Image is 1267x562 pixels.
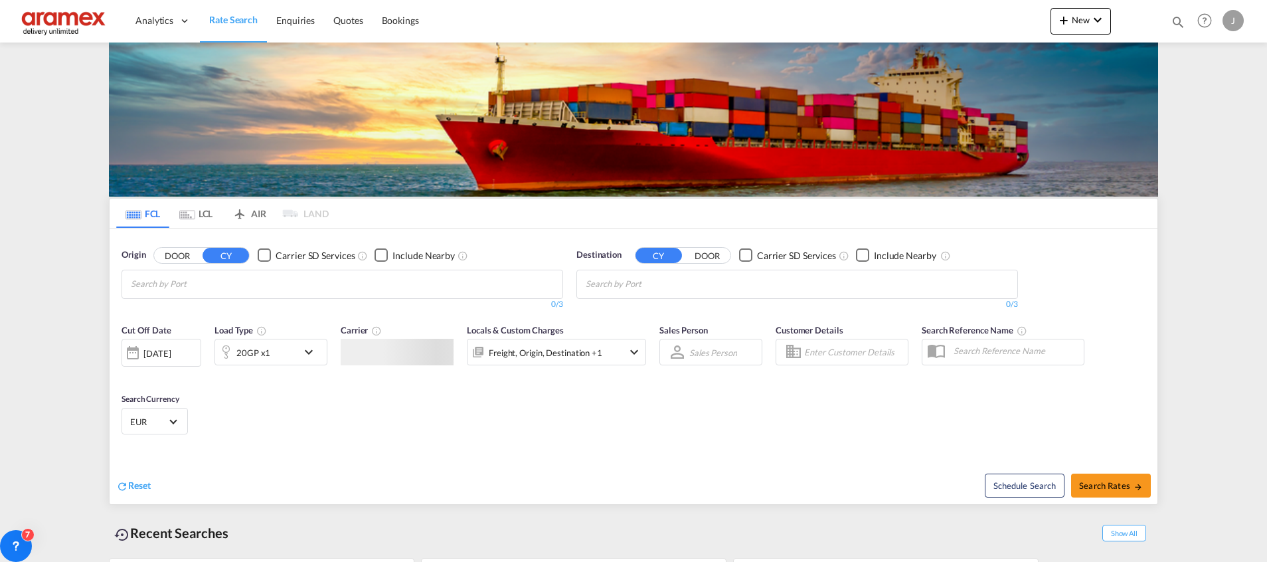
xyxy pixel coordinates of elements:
[122,394,179,404] span: Search Currency
[1056,15,1106,25] span: New
[357,250,368,261] md-icon: Unchecked: Search for CY (Container Yard) services for all selected carriers.Checked : Search for...
[922,325,1027,335] span: Search Reference Name
[1079,480,1143,491] span: Search Rates
[122,248,145,262] span: Origin
[576,248,622,262] span: Destination
[1090,12,1106,28] md-icon: icon-chevron-down
[684,248,730,263] button: DOOR
[1193,9,1216,32] span: Help
[576,299,1018,310] div: 0/3
[276,249,355,262] div: Carrier SD Services
[776,325,843,335] span: Customer Details
[467,325,564,335] span: Locals & Custom Charges
[122,365,131,383] md-datepicker: Select
[130,416,167,428] span: EUR
[375,248,455,262] md-checkbox: Checkbox No Ink
[129,412,181,431] md-select: Select Currency: € EUREuro
[209,14,258,25] span: Rate Search
[203,248,249,263] button: CY
[116,199,329,228] md-pagination-wrapper: Use the left and right arrow keys to navigate between tabs
[301,344,323,360] md-icon: icon-chevron-down
[1171,15,1185,35] div: icon-magnify
[739,248,836,262] md-checkbox: Checkbox No Ink
[382,15,419,26] span: Bookings
[122,339,201,367] div: [DATE]
[1193,9,1223,33] div: Help
[236,343,270,362] div: 20GP x1
[109,518,234,548] div: Recent Searches
[122,325,171,335] span: Cut Off Date
[804,342,904,362] input: Enter Customer Details
[1102,525,1146,541] span: Show All
[20,6,110,36] img: dca169e0c7e311edbe1137055cab269e.png
[122,299,563,310] div: 0/3
[214,339,327,365] div: 20GP x1icon-chevron-down
[371,326,382,336] md-icon: The selected Trucker/Carrierwill be displayed in the rate results If the rates are from another f...
[143,347,171,359] div: [DATE]
[109,43,1158,197] img: LCL+%26+FCL+BACKGROUND.png
[659,325,708,335] span: Sales Person
[947,341,1084,361] input: Search Reference Name
[214,325,267,335] span: Load Type
[116,480,128,492] md-icon: icon-refresh
[1051,8,1111,35] button: icon-plus 400-fgNewicon-chevron-down
[874,249,936,262] div: Include Nearby
[1223,10,1244,31] div: J
[1056,12,1072,28] md-icon: icon-plus 400-fg
[688,343,738,362] md-select: Sales Person
[856,248,936,262] md-checkbox: Checkbox No Ink
[392,249,455,262] div: Include Nearby
[110,229,1157,504] div: OriginDOOR CY Checkbox No InkUnchecked: Search for CY (Container Yard) services for all selected ...
[1017,326,1027,336] md-icon: Your search will be saved by the below given name
[232,206,248,216] md-icon: icon-airplane
[626,344,642,360] md-icon: icon-chevron-down
[341,325,382,335] span: Carrier
[258,248,355,262] md-checkbox: Checkbox No Ink
[1171,15,1185,29] md-icon: icon-magnify
[757,249,836,262] div: Carrier SD Services
[467,339,646,365] div: Freight Origin Destination Factory Stuffingicon-chevron-down
[276,15,315,26] span: Enquiries
[940,250,951,261] md-icon: Unchecked: Ignores neighbouring ports when fetching rates.Checked : Includes neighbouring ports w...
[114,527,130,543] md-icon: icon-backup-restore
[333,15,363,26] span: Quotes
[1071,474,1151,498] button: Search Ratesicon-arrow-right
[839,250,849,261] md-icon: Unchecked: Search for CY (Container Yard) services for all selected carriers.Checked : Search for...
[256,326,267,336] md-icon: icon-information-outline
[116,479,151,494] div: icon-refreshReset
[584,270,717,295] md-chips-wrap: Chips container with autocompletion. Enter the text area, type text to search, and then use the u...
[635,248,682,263] button: CY
[116,199,169,228] md-tab-item: FCL
[1134,482,1143,492] md-icon: icon-arrow-right
[458,250,468,261] md-icon: Unchecked: Ignores neighbouring ports when fetching rates.Checked : Includes neighbouring ports w...
[129,270,262,295] md-chips-wrap: Chips container with autocompletion. Enter the text area, type text to search, and then use the u...
[135,14,173,27] span: Analytics
[222,199,276,228] md-tab-item: AIR
[489,343,602,362] div: Freight Origin Destination Factory Stuffing
[169,199,222,228] md-tab-item: LCL
[128,480,151,491] span: Reset
[985,474,1064,498] button: Note: By default Schedule search will only considerorigin ports, destination ports and cut off da...
[131,274,257,295] input: Chips input.
[586,274,712,295] input: Chips input.
[154,248,201,263] button: DOOR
